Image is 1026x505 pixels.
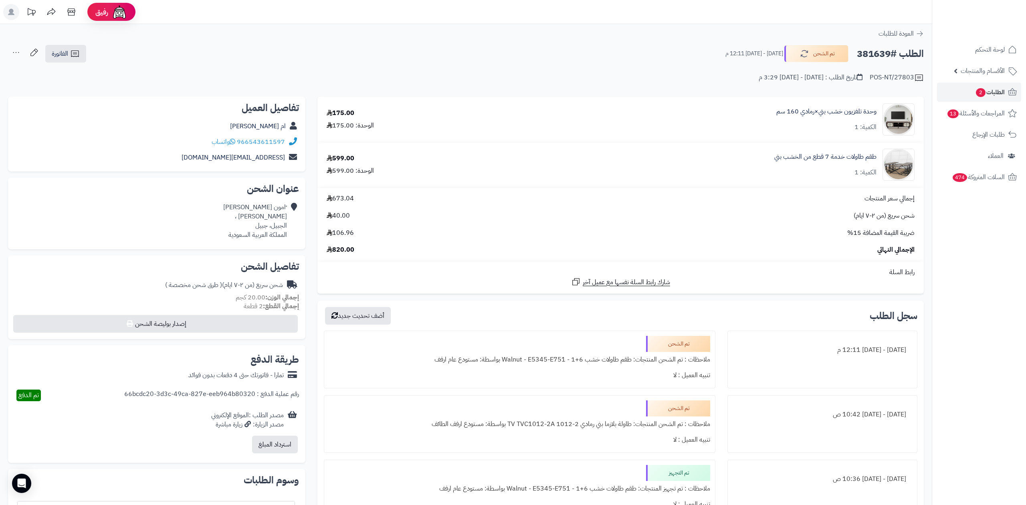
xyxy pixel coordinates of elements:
div: رابط السلة [321,268,921,277]
h2: طريقة الدفع [250,355,299,364]
div: مصدر الطلب :الموقع الإلكتروني [211,411,284,429]
div: الكمية: 1 [854,123,877,132]
span: العملاء [988,150,1004,162]
h2: تفاصيل الشحن [14,262,299,271]
span: رفيق [95,7,108,17]
img: 1753770305-1-90x90.jpg [883,149,914,181]
div: ملاحظات : تم الشحن المنتجات: طاولة بلازما بني رمادي 2-1012 TV TVC1012-2A بواسطة: مستودع ارفف الطائف [329,416,711,432]
div: الوحدة: 599.00 [327,166,374,176]
a: شارك رابط السلة نفسها مع عميل آخر [571,277,670,287]
div: الكمية: 1 [854,168,877,177]
button: إصدار بوليصة الشحن [13,315,298,333]
span: الإجمالي النهائي [877,245,915,255]
span: 673.04 [327,194,354,203]
a: طلبات الإرجاع [937,125,1021,144]
span: شحن سريع (من ٢-٧ ايام) [854,211,915,220]
h2: عنوان الشحن [14,184,299,194]
button: استرداد المبلغ [252,436,298,453]
span: لوحة التحكم [975,44,1005,55]
img: logo-2.png [971,10,1018,27]
div: شحن سريع (من ٢-٧ ايام) [165,281,283,290]
div: تنبيه العميل : لا [329,368,711,383]
button: أضف تحديث جديد [325,307,391,325]
div: تم الشحن [646,336,710,352]
span: ضريبة القيمة المضافة 15% [847,228,915,238]
a: واتساب [212,137,235,147]
small: 20.00 كجم [236,293,299,302]
h3: سجل الطلب [870,311,917,321]
div: ‏﮼امون‏ [PERSON_NAME] [PERSON_NAME] ، الجبيل، جبيل المملكة العربية السعودية [223,203,287,239]
h2: الطلب #381639 [857,46,924,62]
img: ai-face.png [111,4,127,20]
div: تنبيه العميل : لا [329,432,711,448]
div: [DATE] - [DATE] 12:11 م [733,342,912,358]
small: 2 قطعة [244,301,299,311]
div: [DATE] - [DATE] 10:36 ص [733,471,912,487]
a: الطلبات2 [937,83,1021,102]
div: تمارا - فاتورتك حتى 4 دفعات بدون فوائد [188,371,284,380]
div: تم الشحن [646,400,710,416]
a: تحديثات المنصة [21,4,41,22]
small: [DATE] - [DATE] 12:11 م [725,50,783,58]
span: الطلبات [975,87,1005,98]
span: ( طرق شحن مخصصة ) [165,280,222,290]
span: 13 [947,109,959,119]
img: 1750492481-220601011451-90x90.jpg [883,103,914,135]
a: العملاء [937,146,1021,166]
div: الوحدة: 175.00 [327,121,374,130]
a: لوحة التحكم [937,40,1021,59]
a: ام [PERSON_NAME] [230,121,286,131]
span: طلبات الإرجاع [972,129,1005,140]
div: مصدر الزيارة: زيارة مباشرة [211,420,284,429]
a: المراجعات والأسئلة13 [937,104,1021,123]
a: طقم طاولات خدمة 7 قطع من الخشب بني [774,152,877,162]
span: الأقسام والمنتجات [961,65,1005,77]
a: وحدة تلفزيون خشب بني×رمادي 160 سم [776,107,877,116]
a: الفاتورة [45,45,86,63]
span: 40.00 [327,211,350,220]
span: المراجعات والأسئلة [947,108,1005,119]
a: السلات المتروكة474 [937,168,1021,187]
div: تاريخ الطلب : [DATE] - [DATE] 3:29 م [759,73,862,82]
h2: تفاصيل العميل [14,103,299,113]
span: الفاتورة [52,49,68,59]
span: 106.96 [327,228,354,238]
span: العودة للطلبات [879,29,914,38]
strong: إجمالي الوزن: [265,293,299,302]
div: تم التجهيز [646,465,710,481]
a: 966543611597 [237,137,285,147]
div: 175.00 [327,109,354,118]
div: ملاحظات : تم تجهيز المنتجات: طقم طاولات خشب 6+1 - Walnut - E5345-E751 بواسطة: مستودع عام ارفف [329,481,711,497]
strong: إجمالي القطع: [263,301,299,311]
div: POS-NT/27803 [870,73,924,83]
div: 599.00 [327,154,354,163]
span: 820.00 [327,245,354,255]
span: 474 [952,173,967,182]
a: العودة للطلبات [879,29,924,38]
span: 2 [976,88,986,97]
span: شارك رابط السلة نفسها مع عميل آخر [583,278,670,287]
div: Open Intercom Messenger [12,474,31,493]
a: [EMAIL_ADDRESS][DOMAIN_NAME] [182,153,285,162]
span: إجمالي سعر المنتجات [864,194,915,203]
button: تم الشحن [784,45,848,62]
div: [DATE] - [DATE] 10:42 ص [733,407,912,422]
div: رقم عملية الدفع : 66bcdc20-3d3c-49ca-827e-eeb964b80320 [124,390,299,401]
span: تم الدفع [18,390,39,400]
div: ملاحظات : تم الشحن المنتجات: طقم طاولات خشب 6+1 - Walnut - E5345-E751 بواسطة: مستودع عام ارفف [329,352,711,368]
h2: وسوم الطلبات [14,475,299,485]
span: السلات المتروكة [952,172,1005,183]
